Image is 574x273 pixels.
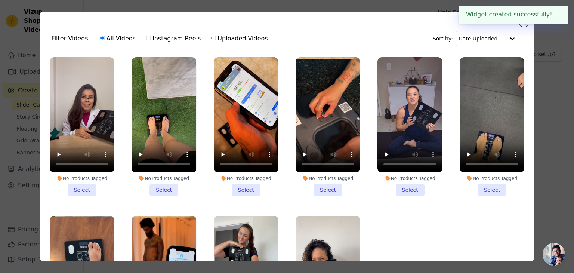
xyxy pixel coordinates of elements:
[211,34,268,43] label: Uploaded Videos
[50,175,114,181] div: No Products Tagged
[296,175,360,181] div: No Products Tagged
[460,175,524,181] div: No Products Tagged
[433,31,523,46] div: Sort by:
[146,34,201,43] label: Instagram Reels
[214,175,278,181] div: No Products Tagged
[459,6,568,24] div: Widget created successfully!
[377,175,442,181] div: No Products Tagged
[552,10,561,19] button: Close
[52,30,272,47] div: Filter Videos:
[543,243,565,266] div: Bate-papo aberto
[100,34,136,43] label: All Videos
[132,175,196,181] div: No Products Tagged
